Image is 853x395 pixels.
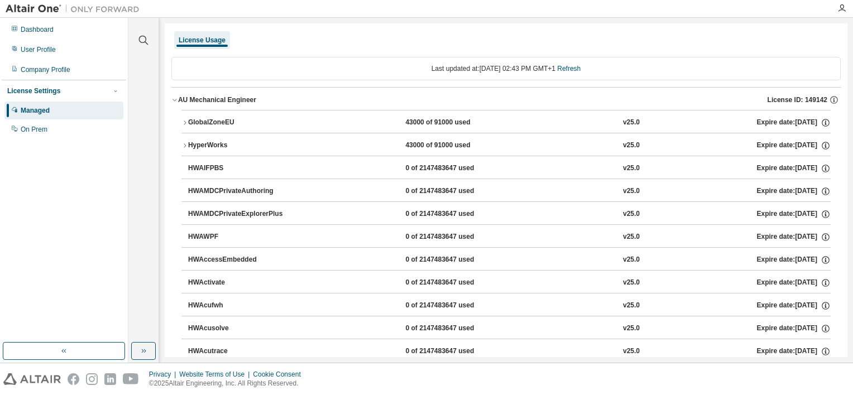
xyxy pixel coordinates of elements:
[188,141,289,151] div: HyperWorks
[623,163,640,174] div: v25.0
[756,186,830,196] div: Expire date: [DATE]
[21,125,47,134] div: On Prem
[757,141,831,151] div: Expire date: [DATE]
[188,248,831,272] button: HWAccessEmbedded0 of 2147483647 usedv25.0Expire date:[DATE]
[756,278,830,288] div: Expire date: [DATE]
[171,88,841,112] button: AU Mechanical EngineerLicense ID: 149142
[756,255,830,265] div: Expire date: [DATE]
[171,57,841,80] div: Last updated at: [DATE] 02:43 PM GMT+1
[756,301,830,311] div: Expire date: [DATE]
[188,225,831,249] button: HWAWPF0 of 2147483647 usedv25.0Expire date:[DATE]
[6,3,145,15] img: Altair One
[188,293,831,318] button: HWAcufwh0 of 2147483647 usedv25.0Expire date:[DATE]
[7,86,60,95] div: License Settings
[623,186,640,196] div: v25.0
[104,373,116,385] img: linkedin.svg
[188,209,289,219] div: HWAMDCPrivateExplorerPlus
[756,232,830,242] div: Expire date: [DATE]
[405,118,506,128] div: 43000 of 91000 used
[86,373,98,385] img: instagram.svg
[188,316,831,341] button: HWAcusolve0 of 2147483647 usedv25.0Expire date:[DATE]
[623,232,640,242] div: v25.0
[405,232,506,242] div: 0 of 2147483647 used
[188,301,289,311] div: HWAcufwh
[756,163,830,174] div: Expire date: [DATE]
[188,163,289,174] div: HWAIFPBS
[123,373,139,385] img: youtube.svg
[188,278,289,288] div: HWActivate
[178,95,256,104] div: AU Mechanical Engineer
[405,324,506,334] div: 0 of 2147483647 used
[188,346,289,357] div: HWAcutrace
[21,45,56,54] div: User Profile
[188,186,289,196] div: HWAMDCPrivateAuthoring
[623,301,640,311] div: v25.0
[623,324,640,334] div: v25.0
[405,301,506,311] div: 0 of 2147483647 used
[623,255,640,265] div: v25.0
[149,379,308,388] p: © 2025 Altair Engineering, Inc. All Rights Reserved.
[181,133,831,158] button: HyperWorks43000 of 91000 usedv25.0Expire date:[DATE]
[188,156,831,181] button: HWAIFPBS0 of 2147483647 usedv25.0Expire date:[DATE]
[405,255,506,265] div: 0 of 2147483647 used
[188,118,289,128] div: GlobalZoneEU
[188,324,289,334] div: HWAcusolve
[756,209,830,219] div: Expire date: [DATE]
[405,163,506,174] div: 0 of 2147483647 used
[405,186,506,196] div: 0 of 2147483647 used
[149,370,179,379] div: Privacy
[188,271,831,295] button: HWActivate0 of 2147483647 usedv25.0Expire date:[DATE]
[623,209,640,219] div: v25.0
[756,346,830,357] div: Expire date: [DATE]
[68,373,79,385] img: facebook.svg
[188,232,289,242] div: HWAWPF
[179,370,253,379] div: Website Terms of Use
[181,110,831,135] button: GlobalZoneEU43000 of 91000 usedv25.0Expire date:[DATE]
[3,373,61,385] img: altair_logo.svg
[405,278,506,288] div: 0 of 2147483647 used
[179,36,226,45] div: License Usage
[188,179,831,204] button: HWAMDCPrivateAuthoring0 of 2147483647 usedv25.0Expire date:[DATE]
[21,65,70,74] div: Company Profile
[623,118,640,128] div: v25.0
[188,339,831,364] button: HWAcutrace0 of 2147483647 usedv25.0Expire date:[DATE]
[768,95,827,104] span: License ID: 149142
[756,324,830,334] div: Expire date: [DATE]
[557,65,581,73] a: Refresh
[21,25,54,34] div: Dashboard
[405,141,506,151] div: 43000 of 91000 used
[253,370,307,379] div: Cookie Consent
[188,255,289,265] div: HWAccessEmbedded
[188,202,831,227] button: HWAMDCPrivateExplorerPlus0 of 2147483647 usedv25.0Expire date:[DATE]
[405,209,506,219] div: 0 of 2147483647 used
[623,278,640,288] div: v25.0
[21,106,50,115] div: Managed
[757,118,831,128] div: Expire date: [DATE]
[623,141,640,151] div: v25.0
[623,346,640,357] div: v25.0
[405,346,506,357] div: 0 of 2147483647 used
